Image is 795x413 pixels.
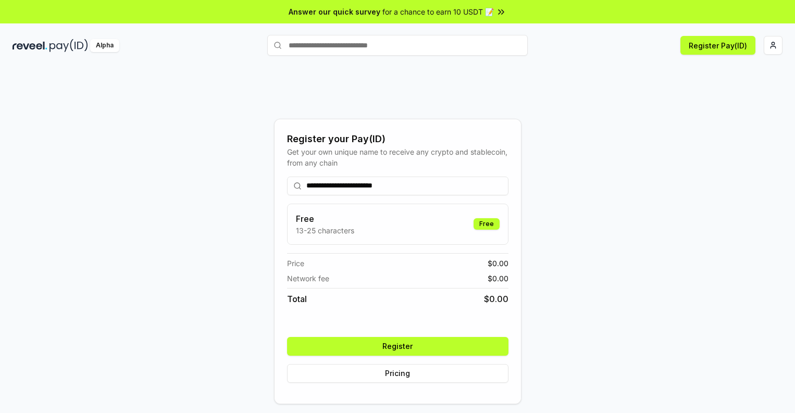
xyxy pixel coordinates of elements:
[287,258,304,269] span: Price
[289,6,380,17] span: Answer our quick survey
[488,273,508,284] span: $ 0.00
[296,225,354,236] p: 13-25 characters
[287,364,508,383] button: Pricing
[90,39,119,52] div: Alpha
[287,132,508,146] div: Register your Pay(ID)
[287,337,508,356] button: Register
[680,36,755,55] button: Register Pay(ID)
[382,6,494,17] span: for a chance to earn 10 USDT 📝
[13,39,47,52] img: reveel_dark
[296,212,354,225] h3: Free
[287,293,307,305] span: Total
[474,218,500,230] div: Free
[488,258,508,269] span: $ 0.00
[287,273,329,284] span: Network fee
[287,146,508,168] div: Get your own unique name to receive any crypto and stablecoin, from any chain
[484,293,508,305] span: $ 0.00
[49,39,88,52] img: pay_id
